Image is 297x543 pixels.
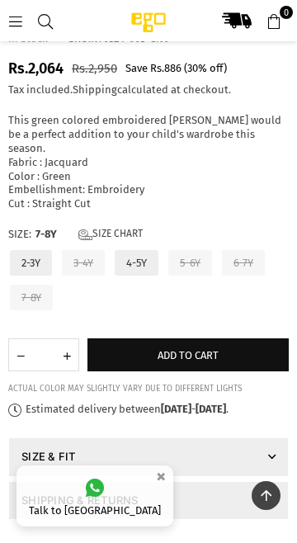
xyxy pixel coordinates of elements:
span: In Stock [8,32,48,45]
label: 2-3Y [8,248,54,277]
a: Size Chart [78,228,143,242]
span: Add to cart [158,349,219,361]
span: 7-8Y [35,228,68,242]
a: Menu [1,14,31,26]
div: Tax included. calculated at checkout. [8,83,289,97]
a: Shipping [73,83,117,97]
a: SIZE & FIT [8,437,289,477]
a: 0 [259,6,289,35]
span: Rs.2,064 [8,59,64,78]
span: Rs.2,950 [72,61,117,76]
img: Ego [99,11,198,34]
label: 3-4Y [60,248,106,277]
label: 4-5Y [113,248,160,277]
span: 30 [187,62,198,74]
a: SHIPPING & RETURNS [8,481,289,521]
button: × [151,463,171,490]
label: 7-8Y [8,283,54,312]
button: Add to cart [87,338,289,371]
span: Save [125,62,148,74]
time: [DATE] [196,403,226,415]
p: Estimated delivery between - . [8,403,289,417]
span: 0 [280,6,293,19]
span: KT0324-003-GN0 [91,32,169,45]
div: This green colored embroidered [PERSON_NAME] would be a perfect addition to your child's wardrobe... [8,114,289,211]
span: ( % off) [184,62,227,74]
a: Talk to [GEOGRAPHIC_DATA] [16,465,173,526]
label: Size: [8,228,289,242]
label: 6-7Y [220,248,266,277]
quantity-input: Quantity [8,338,79,371]
div: ACTUAL COLOR MAY SLIGHTLY VARY DUE TO DIFFERENT LIGHTS [8,384,289,394]
label: 5-6Y [167,248,214,277]
time: [DATE] [161,403,191,415]
span: Rs.886 [150,62,181,74]
a: Search [31,14,60,26]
